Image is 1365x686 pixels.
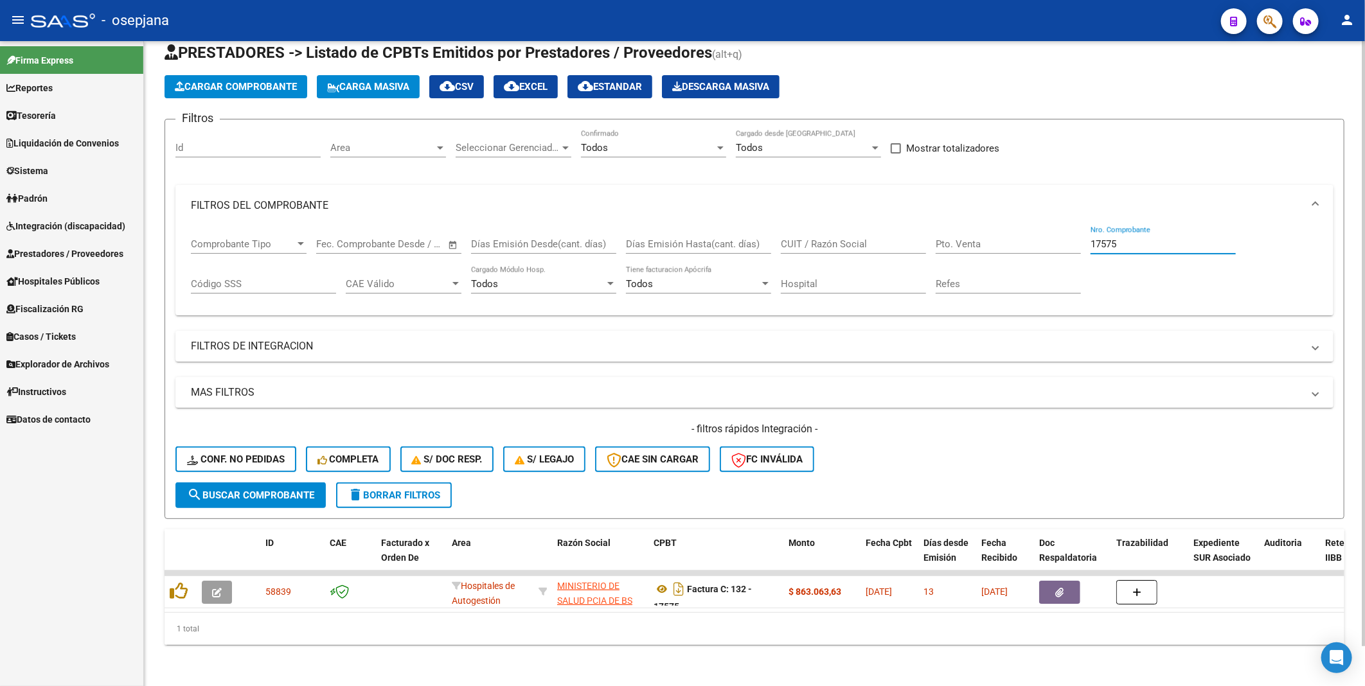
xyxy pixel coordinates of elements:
span: Padrón [6,191,48,206]
button: Borrar Filtros [336,482,452,508]
span: 13 [923,586,934,597]
button: S/ legajo [503,446,585,472]
span: Todos [626,278,653,290]
button: S/ Doc Resp. [400,446,494,472]
span: CAE Válido [346,278,450,290]
datatable-header-cell: Area [447,529,533,586]
span: Area [330,142,434,154]
span: MINISTERIO DE SALUD PCIA DE BS AS [557,581,632,620]
strong: Factura C: 132 - 17575 [654,584,752,611]
mat-expansion-panel-header: FILTROS DEL COMPROBANTE [175,185,1334,226]
button: Completa [306,446,391,472]
datatable-header-cell: Fecha Cpbt [861,529,918,586]
span: Fiscalización RG [6,302,84,316]
button: CSV [429,75,484,98]
datatable-header-cell: Facturado x Orden De [376,529,447,586]
span: CSV [440,81,474,92]
mat-panel-title: FILTROS DEL COMPROBANTE [191,198,1303,213]
span: CAE [330,538,346,548]
mat-icon: delete [348,487,363,502]
span: Borrar Filtros [348,489,440,501]
span: Todos [581,142,608,154]
i: Descargar documento [670,579,687,599]
mat-icon: cloud_download [578,78,593,94]
span: Doc Respaldatoria [1039,538,1097,563]
datatable-header-cell: CPBT [648,529,783,586]
span: Firma Express [6,53,73,67]
div: Open Intercom Messenger [1321,642,1352,673]
span: S/ legajo [515,453,574,465]
input: Start date [316,238,358,250]
span: Expediente SUR Asociado [1193,538,1251,563]
span: EXCEL [504,81,548,92]
span: Carga Masiva [327,81,409,92]
span: Explorador de Archivos [6,357,109,371]
span: CAE SIN CARGAR [607,453,699,465]
span: - osepjana [102,6,169,35]
span: Cargar Comprobante [175,81,297,92]
span: Comprobante Tipo [191,238,295,250]
span: Facturado x Orden De [381,538,429,563]
span: Días desde Emisión [923,538,968,563]
div: 1 total [165,613,1344,645]
span: Monto [789,538,815,548]
span: Hospitales de Autogestión [452,581,515,606]
span: Hospitales Públicos [6,274,100,288]
datatable-header-cell: Doc Respaldatoria [1034,529,1111,586]
strong: $ 863.063,63 [789,586,841,597]
button: EXCEL [494,75,558,98]
button: Open calendar [446,238,461,252]
mat-icon: cloud_download [440,78,455,94]
span: Area [452,538,471,548]
span: Fecha Recibido [981,538,1017,563]
span: Integración (discapacidad) [6,219,125,233]
span: Estandar [578,81,642,92]
span: Liquidación de Convenios [6,136,119,150]
button: FC Inválida [720,446,814,472]
datatable-header-cell: Fecha Recibido [976,529,1034,586]
span: S/ Doc Resp. [412,453,483,465]
span: (alt+q) [712,48,742,60]
mat-icon: search [187,487,202,502]
span: PRESTADORES -> Listado de CPBTs Emitidos por Prestadores / Proveedores [165,44,712,62]
button: Carga Masiva [317,75,420,98]
span: Todos [471,278,498,290]
input: End date [370,238,432,250]
app-download-masive: Descarga masiva de comprobantes (adjuntos) [662,75,780,98]
datatable-header-cell: Razón Social [552,529,648,586]
datatable-header-cell: Trazabilidad [1111,529,1188,586]
span: Datos de contacto [6,412,91,427]
span: Todos [736,142,763,154]
span: Fecha Cpbt [866,538,912,548]
span: Descarga Masiva [672,81,769,92]
datatable-header-cell: Monto [783,529,861,586]
span: Conf. no pedidas [187,453,285,465]
mat-icon: cloud_download [504,78,519,94]
span: Auditoria [1264,538,1302,548]
span: Instructivos [6,385,66,399]
button: Buscar Comprobante [175,482,326,508]
span: Casos / Tickets [6,330,76,344]
span: Sistema [6,164,48,178]
datatable-header-cell: ID [260,529,325,586]
span: Razón Social [557,538,611,548]
span: Prestadores / Proveedores [6,247,123,261]
datatable-header-cell: Auditoria [1259,529,1320,586]
span: Tesorería [6,109,56,123]
div: FILTROS DEL COMPROBANTE [175,226,1334,316]
datatable-header-cell: Días desde Emisión [918,529,976,586]
div: 30626983398 [557,579,643,606]
span: 58839 [265,586,291,597]
datatable-header-cell: Expediente SUR Asociado [1188,529,1259,586]
span: Completa [317,453,379,465]
button: Conf. no pedidas [175,446,296,472]
span: Buscar Comprobante [187,489,314,501]
span: [DATE] [866,586,892,597]
span: Seleccionar Gerenciador [456,142,560,154]
h3: Filtros [175,109,220,127]
mat-panel-title: MAS FILTROS [191,385,1303,400]
span: [DATE] [981,586,1008,597]
button: Estandar [567,75,652,98]
span: CPBT [654,538,677,548]
button: Descarga Masiva [662,75,780,98]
